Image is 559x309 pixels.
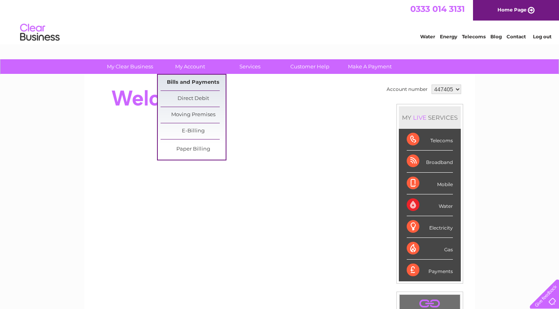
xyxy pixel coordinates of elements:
[407,260,453,281] div: Payments
[161,141,226,157] a: Paper Billing
[420,34,435,40] a: Water
[385,83,430,96] td: Account number
[161,75,226,90] a: Bills and Payments
[277,59,342,74] a: Customer Help
[507,34,526,40] a: Contact
[407,238,453,260] div: Gas
[410,4,465,14] a: 0333 014 3131
[490,34,502,40] a: Blog
[462,34,486,40] a: Telecoms
[533,34,552,40] a: Log out
[407,194,453,216] div: Water
[217,59,282,74] a: Services
[97,59,163,74] a: My Clear Business
[161,123,226,139] a: E-Billing
[93,4,466,38] div: Clear Business is a trading name of Verastar Limited (registered in [GEOGRAPHIC_DATA] No. 3667643...
[407,151,453,172] div: Broadband
[161,107,226,123] a: Moving Premises
[157,59,222,74] a: My Account
[399,106,461,129] div: MY SERVICES
[161,91,226,107] a: Direct Debit
[407,173,453,194] div: Mobile
[337,59,402,74] a: Make A Payment
[20,21,60,45] img: logo.png
[407,216,453,238] div: Electricity
[407,129,453,151] div: Telecoms
[411,114,428,121] div: LIVE
[440,34,457,40] a: Energy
